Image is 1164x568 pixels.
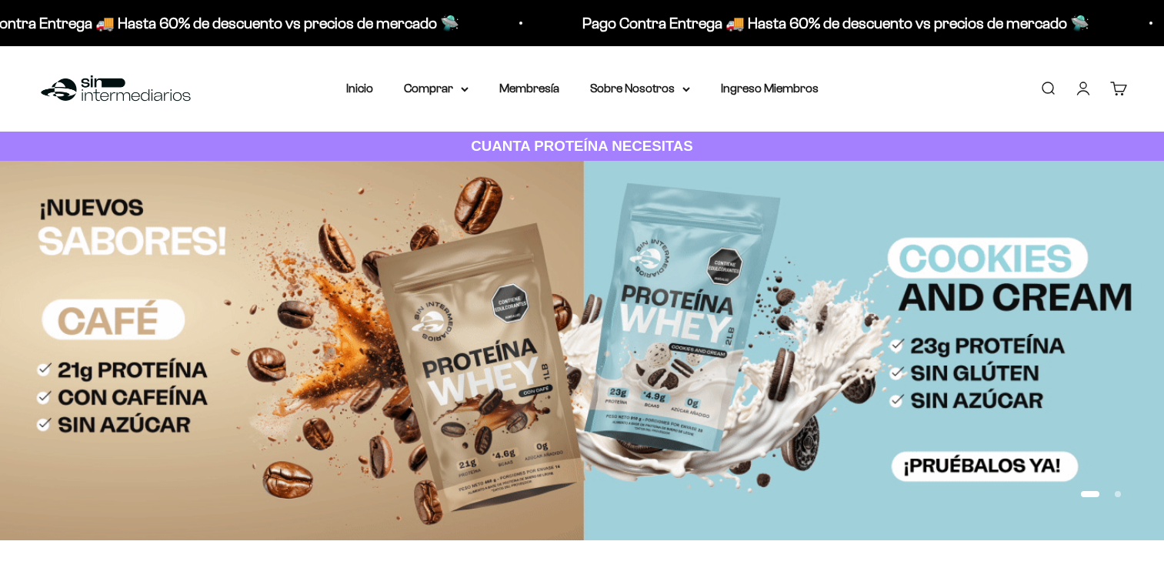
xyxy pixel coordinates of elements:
summary: Sobre Nosotros [590,79,690,99]
a: Ingreso Miembros [721,82,819,95]
strong: CUANTA PROTEÍNA NECESITAS [471,138,693,154]
p: Pago Contra Entrega 🚚 Hasta 60% de descuento vs precios de mercado 🛸 [580,11,1087,35]
a: Membresía [499,82,559,95]
a: Inicio [346,82,373,95]
summary: Comprar [404,79,469,99]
